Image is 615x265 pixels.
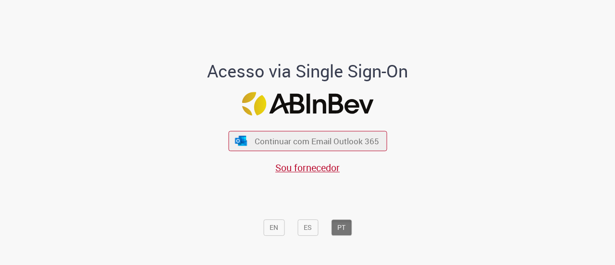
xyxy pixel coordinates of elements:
button: ES [297,219,318,236]
h1: Acesso via Single Sign-On [174,62,441,81]
button: PT [331,219,352,236]
button: EN [263,219,284,236]
a: Sou fornecedor [275,161,340,174]
img: Logo ABInBev [242,92,373,115]
button: ícone Azure/Microsoft 360 Continuar com Email Outlook 365 [228,131,387,151]
img: ícone Azure/Microsoft 360 [234,136,248,146]
span: Continuar com Email Outlook 365 [255,136,379,147]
